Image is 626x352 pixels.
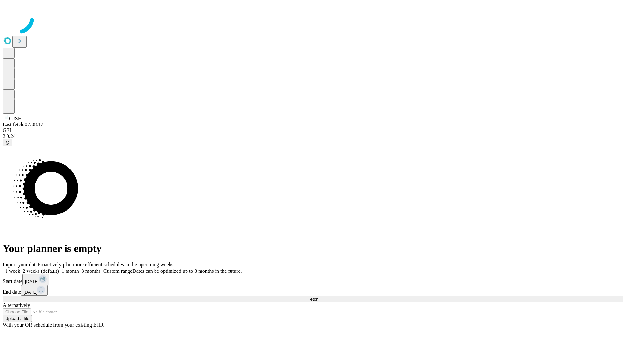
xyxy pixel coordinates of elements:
[25,279,39,284] span: [DATE]
[3,322,104,328] span: With your OR schedule from your existing EHR
[23,290,37,295] span: [DATE]
[3,315,32,322] button: Upload a file
[132,268,242,274] span: Dates can be optimized up to 3 months in the future.
[3,285,623,296] div: End date
[62,268,79,274] span: 1 month
[3,302,30,308] span: Alternatively
[103,268,132,274] span: Custom range
[3,122,43,127] span: Last fetch: 07:08:17
[23,268,59,274] span: 2 weeks (default)
[307,297,318,301] span: Fetch
[22,274,49,285] button: [DATE]
[3,242,623,255] h1: Your planner is empty
[3,274,623,285] div: Start date
[9,116,22,121] span: GJSH
[38,262,175,267] span: Proactively plan more efficient schedules in the upcoming weeks.
[5,140,10,145] span: @
[5,268,20,274] span: 1 week
[21,285,48,296] button: [DATE]
[82,268,101,274] span: 3 months
[3,139,12,146] button: @
[3,127,623,133] div: GEI
[3,133,623,139] div: 2.0.241
[3,262,38,267] span: Import your data
[3,296,623,302] button: Fetch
